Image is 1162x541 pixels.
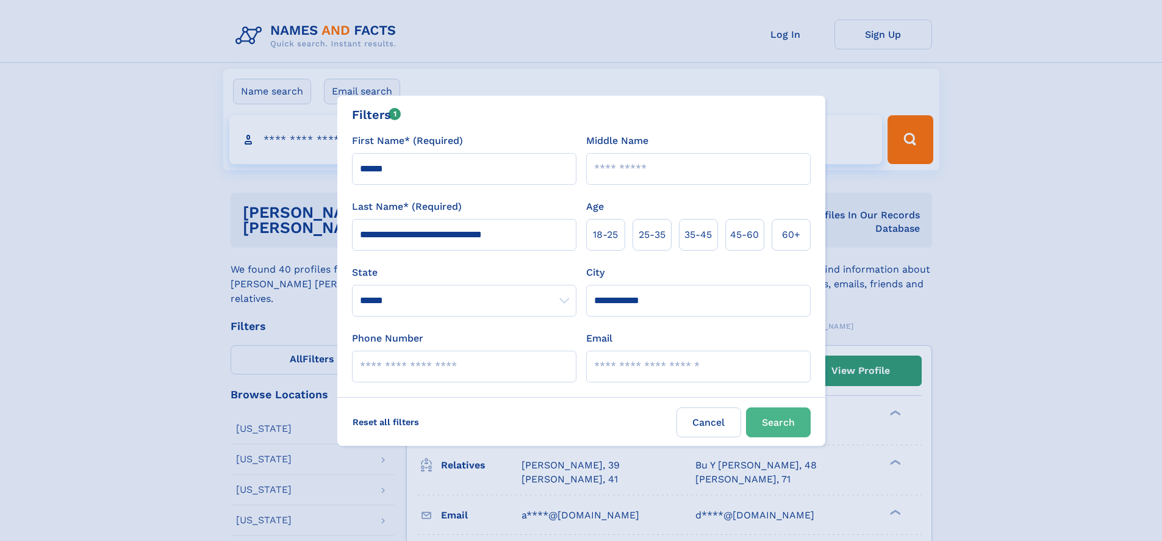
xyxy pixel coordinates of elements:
[586,265,604,280] label: City
[730,228,759,242] span: 45‑60
[684,228,712,242] span: 35‑45
[593,228,618,242] span: 18‑25
[676,407,741,437] label: Cancel
[782,228,800,242] span: 60+
[352,265,576,280] label: State
[352,199,462,214] label: Last Name* (Required)
[345,407,427,437] label: Reset all filters
[746,407,811,437] button: Search
[352,106,401,124] div: Filters
[586,134,648,148] label: Middle Name
[639,228,665,242] span: 25‑35
[352,134,463,148] label: First Name* (Required)
[352,331,423,346] label: Phone Number
[586,199,604,214] label: Age
[586,331,612,346] label: Email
